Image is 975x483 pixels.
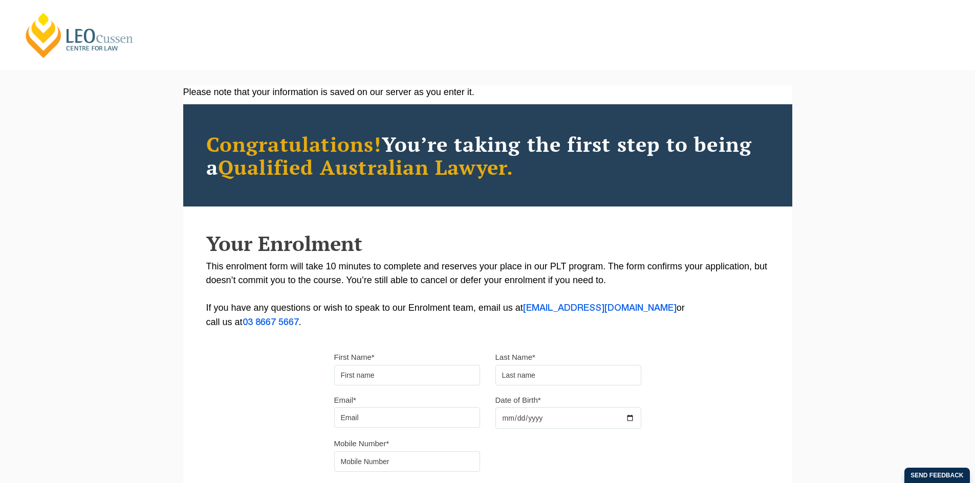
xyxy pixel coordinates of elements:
[334,395,356,405] label: Email*
[206,130,382,157] span: Congratulations!
[495,395,541,405] label: Date of Birth*
[334,365,480,385] input: First name
[334,407,480,428] input: Email
[206,260,769,330] p: This enrolment form will take 10 minutes to complete and reserves your place in our PLT program. ...
[495,365,641,385] input: Last name
[218,153,514,180] span: Qualified Australian Lawyer.
[523,304,677,312] a: [EMAIL_ADDRESS][DOMAIN_NAME]
[334,451,480,472] input: Mobile Number
[206,132,769,178] h2: You’re taking the first step to being a
[334,439,389,449] label: Mobile Number*
[334,352,375,362] label: First Name*
[206,232,769,255] h2: Your Enrolment
[243,318,299,327] a: 03 8667 5667
[495,352,535,362] label: Last Name*
[183,85,792,99] div: Please note that your information is saved on our server as you enter it.
[23,11,136,59] a: [PERSON_NAME] Centre for Law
